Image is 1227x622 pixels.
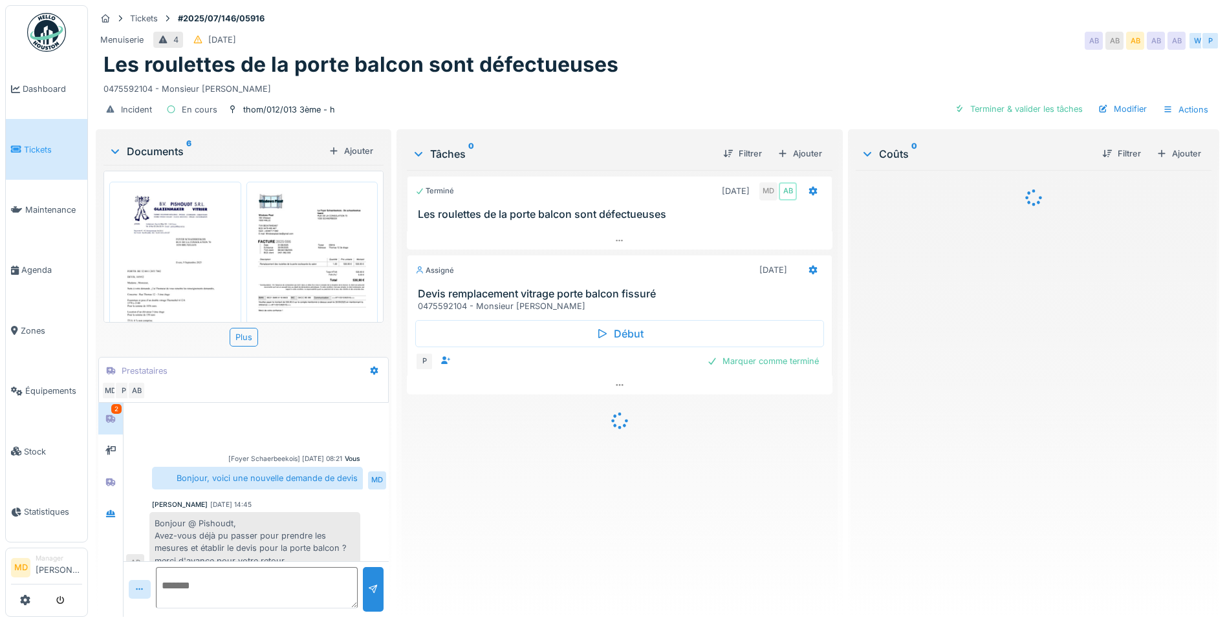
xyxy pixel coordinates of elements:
div: P [1201,32,1219,50]
div: Documents [109,144,323,159]
div: Ajouter [323,142,378,160]
div: W [1188,32,1206,50]
div: AB [1105,32,1124,50]
div: [DATE] 14:45 [210,500,252,509]
div: En cours [182,103,217,116]
div: Terminé [415,186,454,197]
a: Zones [6,301,87,361]
div: Coûts [861,146,1092,162]
a: Équipements [6,361,87,421]
sup: 0 [911,146,917,162]
span: Zones [21,325,82,337]
h3: Les roulettes de la porte balcon sont défectueuses [418,208,827,220]
a: Dashboard [6,59,87,119]
div: AB [126,554,144,572]
div: MD [102,381,120,400]
div: 2 [111,404,122,414]
div: Ajouter [1151,145,1206,162]
div: Modifier [1093,100,1152,118]
div: [DATE] [722,185,750,197]
div: AB [779,182,797,200]
div: [DATE] [208,34,236,46]
div: Bonjour, voici une nouvelle demande de devis [152,467,363,489]
a: MD Manager[PERSON_NAME] [11,553,82,584]
div: 0475592104 - Monsieur [PERSON_NAME] [103,78,1211,95]
span: Agenda [21,264,82,276]
span: Maintenance [25,204,82,216]
a: Statistiques [6,482,87,542]
a: Stock [6,421,87,481]
div: 0475592104 - Monsieur [PERSON_NAME] [418,300,827,312]
sup: 0 [468,146,474,162]
div: Filtrer [1097,145,1146,162]
div: AB [127,381,146,400]
img: dx8y8z7o7ef7y7bqffa8b6kdjr2d [250,185,375,362]
strong: #2025/07/146/05916 [173,12,270,25]
div: Incident [121,103,152,116]
span: Dashboard [23,83,82,95]
h3: Devis remplacement vitrage porte balcon fissuré [418,288,827,300]
div: Terminer & valider les tâches [950,100,1088,118]
a: Maintenance [6,180,87,240]
sup: 6 [186,144,191,159]
div: MD [368,471,386,489]
div: Début [415,320,824,347]
div: [Foyer Schaerbeekois] [DATE] 08:21 [228,454,342,464]
div: Tâches [412,146,713,162]
div: thom/012/013 3ème - h [243,103,335,116]
div: P [415,352,433,370]
div: AB [1085,32,1103,50]
div: AB [1147,32,1165,50]
span: Équipements [25,385,82,397]
div: [PERSON_NAME] [152,500,208,509]
span: Statistiques [24,506,82,518]
div: Prestataires [122,365,168,377]
img: ntkyh464j4db2iisn3v1gsv39ol1 [113,185,238,362]
img: Badge_color-CXgf-gQk.svg [27,13,66,52]
a: Agenda [6,240,87,300]
div: AB [1126,32,1144,50]
div: P [114,381,133,400]
div: Menuiserie [100,34,144,46]
div: MD [759,182,777,200]
div: Filtrer [718,145,767,162]
div: Ajouter [772,145,827,162]
h1: Les roulettes de la porte balcon sont défectueuses [103,52,618,77]
div: Tickets [130,12,158,25]
li: [PERSON_NAME] [36,553,82,581]
div: Plus [230,328,258,347]
div: 4 [173,34,179,46]
a: Tickets [6,119,87,179]
div: Marquer comme terminé [702,352,824,370]
div: [DATE] [759,264,787,276]
span: Stock [24,445,82,458]
div: AB [1167,32,1186,50]
div: Vous [345,454,360,464]
li: MD [11,558,30,577]
div: Bonjour @ Pishoudt, Avez-vous déjà pu passer pour prendre les mesures et établir le devis pour la... [149,512,360,572]
span: Tickets [24,144,82,156]
div: Assigné [415,265,454,276]
div: Manager [36,553,82,563]
div: Actions [1157,100,1214,119]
